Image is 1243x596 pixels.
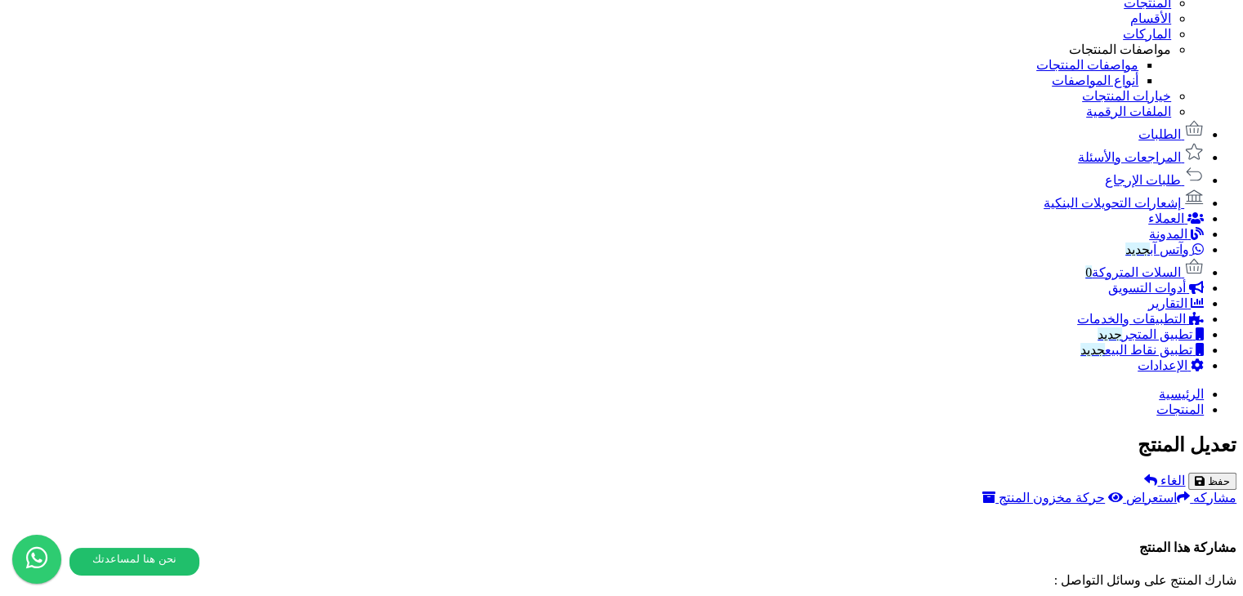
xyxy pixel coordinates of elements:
[1077,312,1186,326] span: التطبيقات والخدمات
[1085,265,1181,279] span: السلات المتروكة
[1044,196,1181,210] span: إشعارات التحويلات البنكية
[1077,312,1204,326] a: التطبيقات والخدمات
[1126,491,1177,505] span: استعراض
[1105,173,1181,187] span: طلبات الإرجاع
[1105,173,1204,187] a: طلبات الإرجاع
[999,491,1105,505] span: حركة مخزون المنتج
[1125,242,1150,256] span: جديد
[1125,242,1189,256] span: وآتس آب
[1149,227,1204,241] a: المدونة
[1188,473,1236,490] button: حفظ
[1098,327,1192,341] span: تطبيق المتجر
[1138,358,1187,372] span: الإعدادات
[1108,281,1204,295] a: أدوات التسويق
[7,540,1236,555] h4: مشاركة هذا المنتج
[1098,327,1204,341] a: تطبيق المتجرجديد
[7,572,1236,588] p: شارك المنتج على وسائل التواصل :
[1052,73,1138,87] a: أنواع المواصفات
[1148,296,1204,310] a: التقارير
[1082,89,1171,103] a: خيارات المنتجات
[1149,227,1187,241] span: المدونة
[1130,11,1171,25] a: الأقسام
[1193,491,1236,505] span: مشاركه
[1108,491,1177,505] a: استعراض
[1098,327,1122,341] span: جديد
[1078,150,1204,164] a: المراجعات والأسئلة
[1123,27,1171,41] a: الماركات
[1148,296,1187,310] span: التقارير
[1177,491,1236,505] a: مشاركه
[1044,196,1204,210] a: إشعارات التحويلات البنكية
[1156,403,1204,416] a: المنتجات
[1160,474,1185,487] span: الغاء
[1080,343,1204,357] a: تطبيق نقاط البيعجديد
[1108,281,1186,295] span: أدوات التسويق
[1080,343,1192,357] span: تطبيق نقاط البيع
[1069,42,1171,56] a: مواصفات المنتجات
[1148,211,1184,225] span: العملاء
[1148,211,1204,225] a: العملاء
[1085,265,1204,279] a: السلات المتروكة0
[1036,58,1138,72] a: مواصفات المنتجات
[1078,150,1181,164] span: المراجعات والأسئلة
[1086,105,1171,118] a: الملفات الرقمية
[1085,265,1092,279] span: 0
[1208,475,1230,487] span: حفظ
[1138,127,1181,141] span: الطلبات
[982,491,1105,505] a: حركة مخزون المنتج
[1138,358,1204,372] a: الإعدادات
[1159,387,1204,401] a: الرئيسية
[1125,242,1204,256] a: وآتس آبجديد
[7,434,1236,456] h2: تعديل المنتج
[1080,343,1105,357] span: جديد
[1144,474,1185,487] a: الغاء
[1138,127,1204,141] a: الطلبات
